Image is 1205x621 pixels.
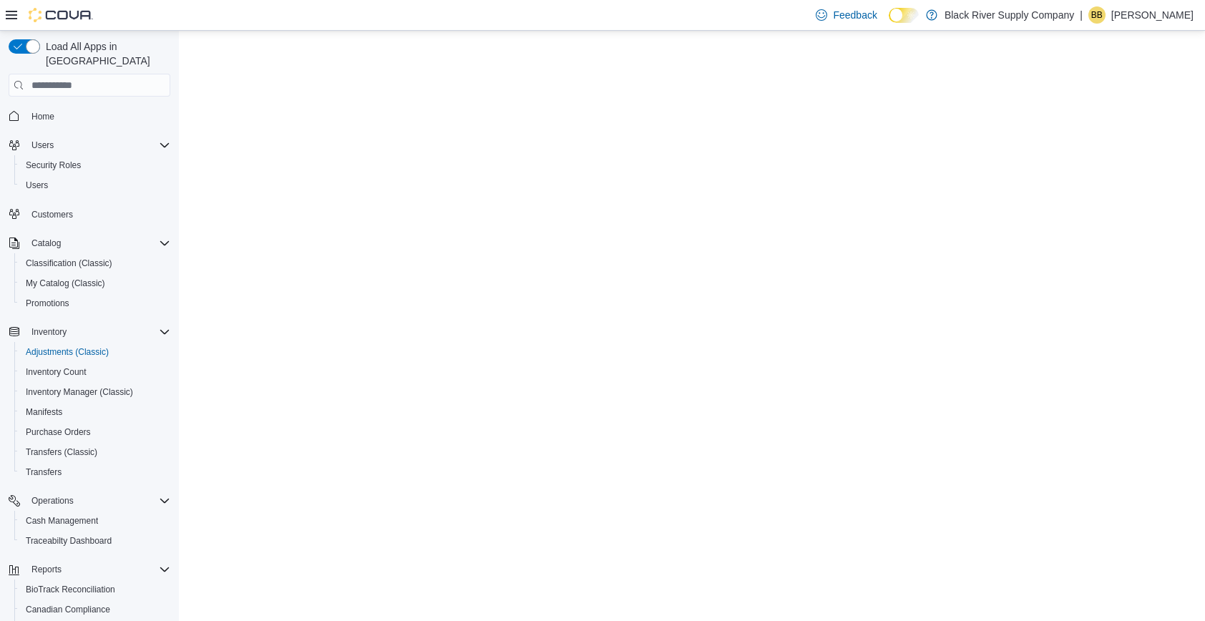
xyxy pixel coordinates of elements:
[14,293,176,313] button: Promotions
[31,238,61,249] span: Catalog
[20,343,114,361] a: Adjustments (Classic)
[14,402,176,422] button: Manifests
[1080,6,1083,24] p: |
[14,511,176,531] button: Cash Management
[31,564,62,575] span: Reports
[20,532,117,549] a: Traceabilty Dashboard
[26,107,170,124] span: Home
[20,255,170,272] span: Classification (Classic)
[3,135,176,155] button: Users
[26,492,170,509] span: Operations
[20,601,170,618] span: Canadian Compliance
[14,253,176,273] button: Classification (Classic)
[26,446,97,458] span: Transfers (Classic)
[945,6,1074,24] p: Black River Supply Company
[20,343,170,361] span: Adjustments (Classic)
[3,105,176,126] button: Home
[20,424,97,441] a: Purchase Orders
[26,205,170,223] span: Customers
[1088,6,1106,24] div: Brandon Blount
[26,515,98,527] span: Cash Management
[26,561,170,578] span: Reports
[20,275,170,292] span: My Catalog (Classic)
[31,495,74,507] span: Operations
[20,404,170,421] span: Manifests
[14,155,176,175] button: Security Roles
[26,406,62,418] span: Manifests
[14,382,176,402] button: Inventory Manager (Classic)
[20,424,170,441] span: Purchase Orders
[26,323,72,341] button: Inventory
[26,235,170,252] span: Catalog
[14,462,176,482] button: Transfers
[31,209,73,220] span: Customers
[3,559,176,580] button: Reports
[26,584,115,595] span: BioTrack Reconciliation
[20,157,87,174] a: Security Roles
[20,464,170,481] span: Transfers
[20,601,116,618] a: Canadian Compliance
[20,295,170,312] span: Promotions
[26,258,112,269] span: Classification (Classic)
[26,466,62,478] span: Transfers
[26,561,67,578] button: Reports
[26,137,170,154] span: Users
[20,512,170,529] span: Cash Management
[20,383,139,401] a: Inventory Manager (Classic)
[26,604,110,615] span: Canadian Compliance
[14,442,176,462] button: Transfers (Classic)
[31,326,67,338] span: Inventory
[20,177,54,194] a: Users
[31,140,54,151] span: Users
[26,323,170,341] span: Inventory
[20,295,75,312] a: Promotions
[26,535,112,547] span: Traceabilty Dashboard
[889,8,919,23] input: Dark Mode
[20,383,170,401] span: Inventory Manager (Classic)
[26,180,48,191] span: Users
[20,275,111,292] a: My Catalog (Classic)
[26,160,81,171] span: Security Roles
[26,108,60,125] a: Home
[20,157,170,174] span: Security Roles
[3,233,176,253] button: Catalog
[14,175,176,195] button: Users
[26,426,91,438] span: Purchase Orders
[20,581,170,598] span: BioTrack Reconciliation
[31,111,54,122] span: Home
[1091,6,1103,24] span: BB
[14,580,176,600] button: BioTrack Reconciliation
[14,531,176,551] button: Traceabilty Dashboard
[3,204,176,225] button: Customers
[26,235,67,252] button: Catalog
[810,1,882,29] a: Feedback
[26,366,87,378] span: Inventory Count
[26,492,79,509] button: Operations
[26,137,59,154] button: Users
[14,362,176,382] button: Inventory Count
[833,8,877,22] span: Feedback
[14,600,176,620] button: Canadian Compliance
[3,322,176,342] button: Inventory
[14,422,176,442] button: Purchase Orders
[20,363,92,381] a: Inventory Count
[20,532,170,549] span: Traceabilty Dashboard
[26,206,79,223] a: Customers
[26,386,133,398] span: Inventory Manager (Classic)
[1111,6,1194,24] p: [PERSON_NAME]
[26,298,69,309] span: Promotions
[26,346,109,358] span: Adjustments (Classic)
[26,278,105,289] span: My Catalog (Classic)
[20,444,103,461] a: Transfers (Classic)
[20,464,67,481] a: Transfers
[14,342,176,362] button: Adjustments (Classic)
[20,363,170,381] span: Inventory Count
[20,444,170,461] span: Transfers (Classic)
[40,39,170,68] span: Load All Apps in [GEOGRAPHIC_DATA]
[889,23,889,24] span: Dark Mode
[20,581,121,598] a: BioTrack Reconciliation
[20,177,170,194] span: Users
[29,8,93,22] img: Cova
[3,491,176,511] button: Operations
[20,512,104,529] a: Cash Management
